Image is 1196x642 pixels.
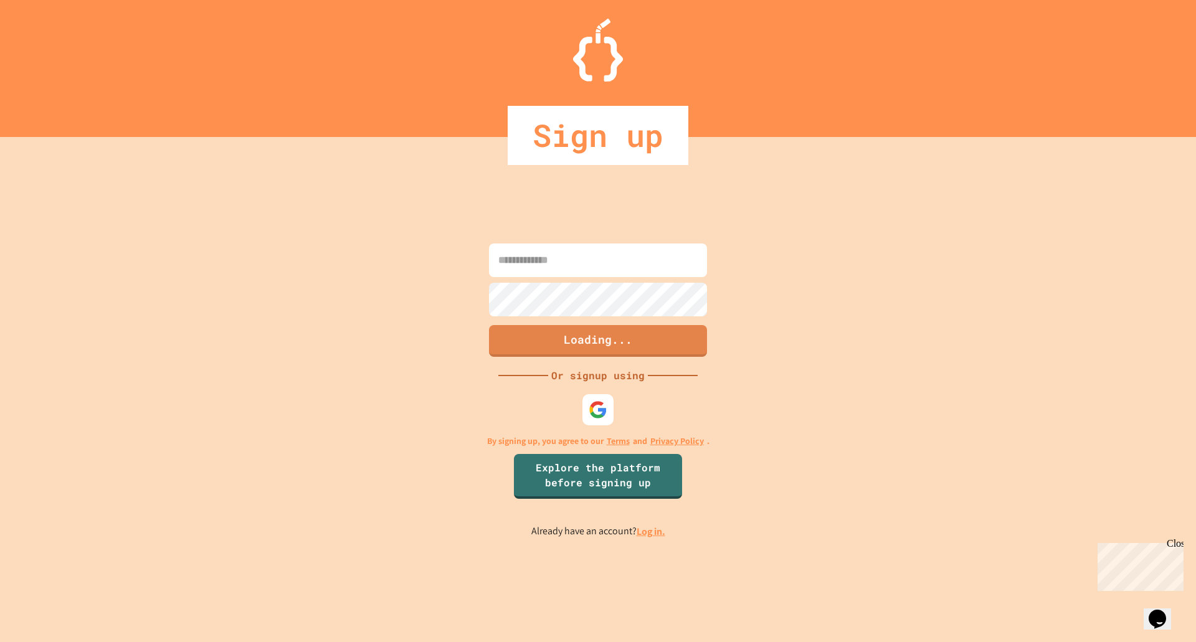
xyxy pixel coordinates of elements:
p: By signing up, you agree to our and . [487,435,710,448]
div: Chat with us now!Close [5,5,86,79]
a: Privacy Policy [650,435,704,448]
img: Logo.svg [573,19,623,82]
a: Terms [607,435,630,448]
iframe: chat widget [1093,538,1184,591]
iframe: chat widget [1144,592,1184,630]
div: Sign up [508,106,688,165]
a: Explore the platform before signing up [514,454,682,499]
div: Or signup using [548,368,648,383]
p: Already have an account? [531,524,665,539]
a: Log in. [637,525,665,538]
img: google-icon.svg [589,400,607,419]
button: Loading... [489,325,707,357]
